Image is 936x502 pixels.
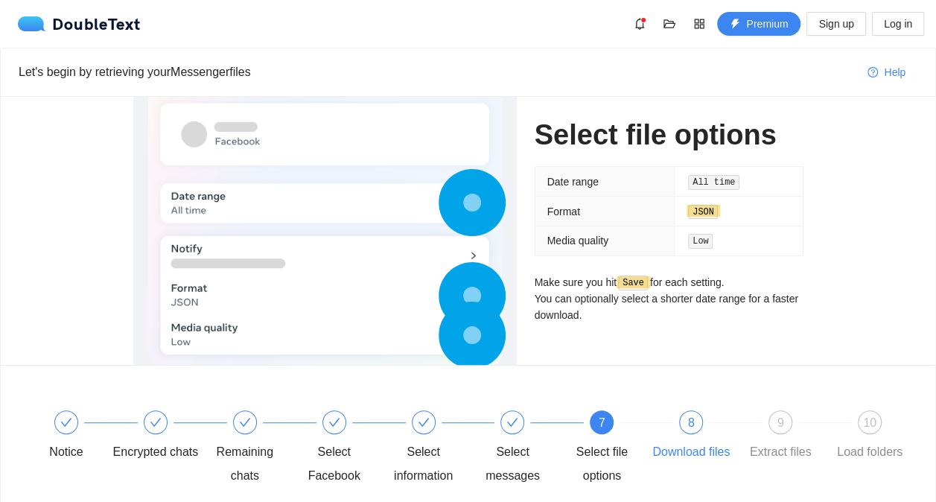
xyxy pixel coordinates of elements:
div: Notice [49,440,83,464]
div: Select messages [469,440,555,488]
span: check [328,416,340,428]
span: 10 [863,416,876,429]
div: 9Extract files [737,410,827,464]
div: Load folders [837,440,902,464]
span: bell [628,18,651,30]
div: Select Facebook [291,410,381,488]
button: Log in [872,12,924,36]
div: Select information [381,410,470,488]
div: Remaining chats [202,440,288,488]
button: bell [628,12,652,36]
span: check [150,416,162,428]
span: appstore [688,18,710,30]
span: Premium [746,16,788,32]
span: check [418,416,430,428]
div: 10Load folders [827,410,913,464]
a: logoDoubleText [18,16,141,31]
div: 8Download files [648,410,737,464]
button: question-circleHelp [856,60,917,84]
span: question-circle [867,67,878,79]
span: thunderbolt [730,19,740,31]
p: Make sure you hit for each setting. You can optionally select a shorter date range for a faster d... [535,274,803,324]
div: Select information [381,440,467,488]
button: Sign up [806,12,865,36]
span: 8 [688,416,695,429]
button: folder-open [658,12,681,36]
div: Notice [23,410,112,464]
div: Select file options [558,440,645,488]
span: Sign up [818,16,853,32]
span: folder-open [658,18,681,30]
span: check [506,416,518,428]
div: Remaining chats [202,410,291,488]
span: 9 [777,416,784,429]
code: Save [618,276,648,290]
span: Media quality [547,235,609,247]
span: Help [884,64,905,80]
div: Encrypted chats [113,440,199,464]
span: check [239,416,251,428]
div: Select Facebook [291,440,378,488]
h1: Select file options [535,118,803,153]
span: Format [547,206,580,217]
div: Encrypted chats [112,410,202,464]
img: logo [18,16,52,31]
button: thunderboltPremium [717,12,800,36]
div: Select messages [469,410,558,488]
div: Extract files [750,440,812,464]
code: Low [688,234,713,249]
span: Date range [547,176,599,188]
div: Download files [652,440,730,464]
button: appstore [687,12,711,36]
span: check [60,416,72,428]
code: JSON [688,205,718,220]
div: 7Select file options [558,410,648,488]
span: 7 [599,416,605,429]
code: All time [688,175,739,190]
div: Let's begin by retrieving your Messenger files [19,63,856,81]
span: Log in [884,16,912,32]
div: DoubleText [18,16,141,31]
